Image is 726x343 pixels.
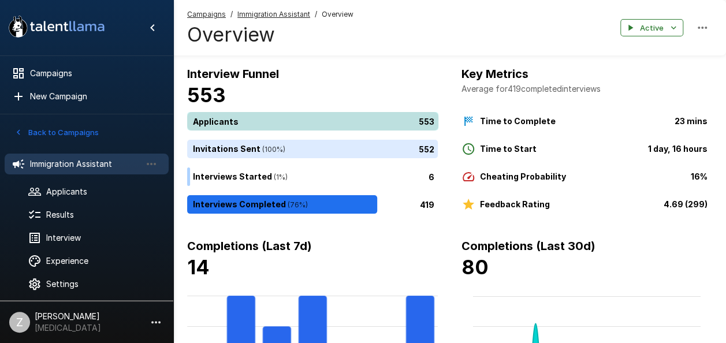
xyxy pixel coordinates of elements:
[315,9,317,20] span: /
[187,67,279,81] b: Interview Funnel
[461,83,713,95] p: Average for 419 completed interviews
[664,199,708,209] b: 4.69 (299)
[461,67,528,81] b: Key Metrics
[187,255,210,279] b: 14
[420,198,434,210] p: 419
[648,144,708,154] b: 1 day, 16 hours
[461,239,595,253] b: Completions (Last 30d)
[419,115,434,127] p: 553
[187,10,226,18] u: Campaigns
[480,144,537,154] b: Time to Start
[429,170,434,182] p: 6
[675,116,708,126] b: 23 mins
[461,255,489,279] b: 80
[419,143,434,155] p: 552
[322,9,353,20] span: Overview
[620,19,683,37] button: Active
[480,199,550,209] b: Feedback Rating
[237,10,310,18] u: Immigration Assistant
[187,239,312,253] b: Completions (Last 7d)
[187,83,226,107] b: 553
[230,9,233,20] span: /
[691,171,708,181] b: 16%
[480,116,556,126] b: Time to Complete
[187,23,353,47] h4: Overview
[480,171,566,181] b: Cheating Probability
